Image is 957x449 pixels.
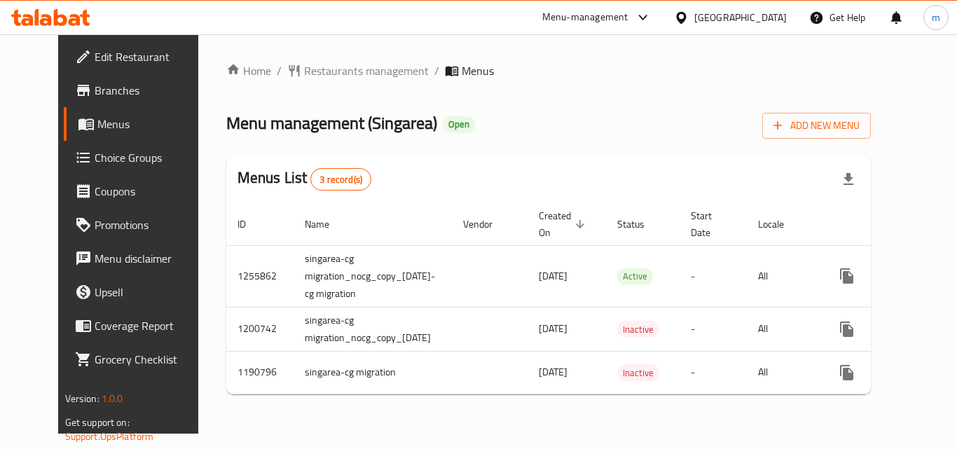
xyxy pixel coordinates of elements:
[287,62,429,79] a: Restaurants management
[64,40,218,74] a: Edit Restaurant
[832,163,865,196] div: Export file
[226,62,872,79] nav: breadcrumb
[462,62,494,79] span: Menus
[305,216,347,233] span: Name
[434,62,439,79] li: /
[64,242,218,275] a: Menu disclaimer
[95,183,207,200] span: Coupons
[691,207,730,241] span: Start Date
[617,268,653,285] div: Active
[226,351,294,394] td: 1190796
[539,363,567,381] span: [DATE]
[64,74,218,107] a: Branches
[226,307,294,351] td: 1200742
[747,307,819,351] td: All
[64,174,218,208] a: Coupons
[64,208,218,242] a: Promotions
[617,268,653,284] span: Active
[95,351,207,368] span: Grocery Checklist
[64,141,218,174] a: Choice Groups
[65,427,154,445] a: Support.OpsPlatform
[95,149,207,166] span: Choice Groups
[65,389,99,408] span: Version:
[95,317,207,334] span: Coverage Report
[277,62,282,79] li: /
[747,245,819,307] td: All
[294,307,452,351] td: singarea-cg migration_nocg_copy_[DATE]
[617,321,659,338] div: Inactive
[539,319,567,338] span: [DATE]
[864,259,897,293] button: Change Status
[830,259,864,293] button: more
[680,307,747,351] td: -
[680,245,747,307] td: -
[617,365,659,381] span: Inactive
[773,117,860,134] span: Add New Menu
[64,343,218,376] a: Grocery Checklist
[95,82,207,99] span: Branches
[294,351,452,394] td: singarea-cg migration
[64,309,218,343] a: Coverage Report
[95,250,207,267] span: Menu disclaimer
[932,10,940,25] span: m
[864,356,897,389] button: Change Status
[747,351,819,394] td: All
[864,312,897,346] button: Change Status
[95,216,207,233] span: Promotions
[617,216,663,233] span: Status
[102,389,123,408] span: 1.0.0
[443,116,475,133] div: Open
[226,245,294,307] td: 1255862
[311,173,371,186] span: 3 record(s)
[694,10,787,25] div: [GEOGRAPHIC_DATA]
[294,245,452,307] td: singarea-cg migration_nocg_copy_[DATE]-cg migration
[758,216,802,233] span: Locale
[463,216,511,233] span: Vendor
[65,413,130,431] span: Get support on:
[237,216,264,233] span: ID
[97,116,207,132] span: Menus
[617,364,659,381] div: Inactive
[830,312,864,346] button: more
[539,207,589,241] span: Created On
[443,118,475,130] span: Open
[64,107,218,141] a: Menus
[95,284,207,301] span: Upsell
[830,356,864,389] button: more
[539,267,567,285] span: [DATE]
[310,168,371,191] div: Total records count
[542,9,628,26] div: Menu-management
[304,62,429,79] span: Restaurants management
[226,62,271,79] a: Home
[237,167,371,191] h2: Menus List
[680,351,747,394] td: -
[95,48,207,65] span: Edit Restaurant
[226,107,437,139] span: Menu management ( Singarea )
[617,322,659,338] span: Inactive
[64,275,218,309] a: Upsell
[762,113,871,139] button: Add New Menu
